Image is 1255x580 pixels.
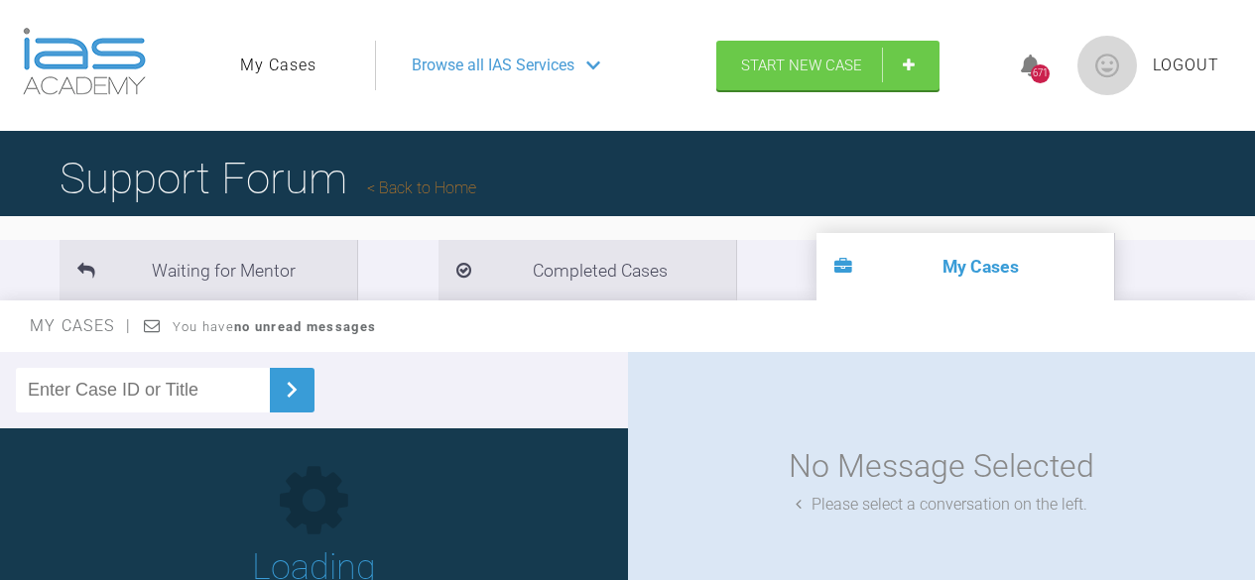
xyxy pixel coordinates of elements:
[240,53,316,78] a: My Cases
[23,28,146,95] img: logo-light.3e3ef733.png
[439,240,736,300] li: Completed Cases
[276,374,308,406] img: chevronRight.28bd32b0.svg
[60,144,476,213] h1: Support Forum
[367,178,476,197] a: Back to Home
[816,233,1114,300] li: My Cases
[1031,64,1050,83] div: 671
[789,441,1094,492] div: No Message Selected
[234,319,376,334] strong: no unread messages
[412,53,574,78] span: Browse all IAS Services
[30,316,132,335] span: My Cases
[60,240,357,300] li: Waiting for Mentor
[741,57,862,74] span: Start New Case
[16,368,270,412] input: Enter Case ID or Title
[716,41,940,90] a: Start New Case
[1153,53,1219,78] a: Logout
[173,319,376,334] span: You have
[1077,36,1137,95] img: profile.png
[796,492,1087,518] div: Please select a conversation on the left.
